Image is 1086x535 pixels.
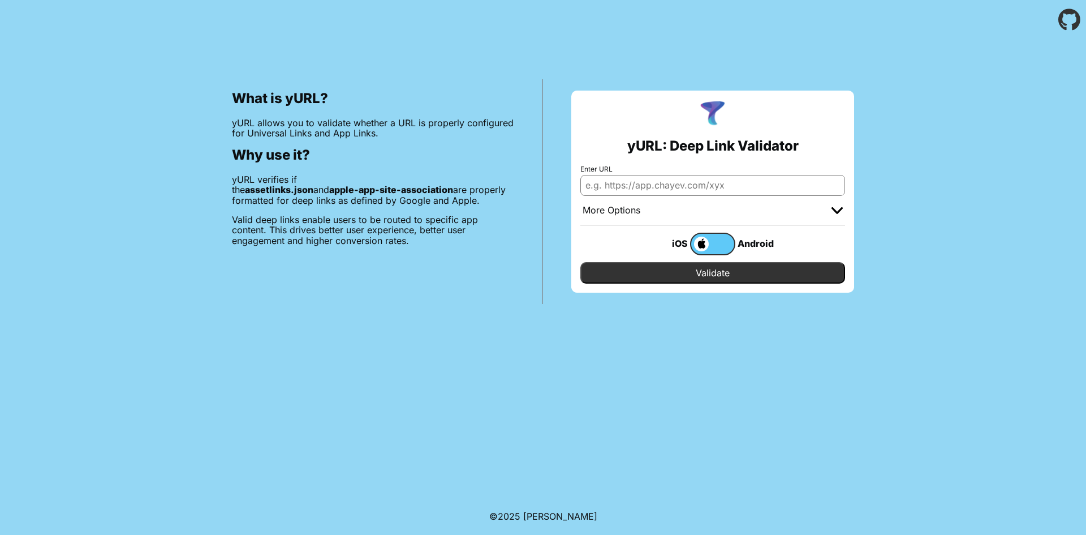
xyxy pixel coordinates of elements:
[583,205,640,216] div: More Options
[232,118,514,139] p: yURL allows you to validate whether a URL is properly configured for Universal Links and App Links.
[698,100,727,129] img: yURL Logo
[232,91,514,106] h2: What is yURL?
[580,262,845,284] input: Validate
[232,147,514,163] h2: Why use it?
[735,236,781,251] div: Android
[523,511,597,522] a: Michael Ibragimchayev's Personal Site
[498,511,520,522] span: 2025
[580,175,845,195] input: e.g. https://app.chayev.com/xyx
[580,165,845,173] label: Enter URL
[645,236,690,251] div: iOS
[831,207,843,214] img: chevron
[232,215,514,246] p: Valid deep links enable users to be routed to specific app content. This drives better user exper...
[232,174,514,206] p: yURL verifies if the and are properly formatted for deep links as defined by Google and Apple.
[489,498,597,535] footer: ©
[627,138,799,154] h2: yURL: Deep Link Validator
[329,184,453,195] b: apple-app-site-association
[245,184,313,195] b: assetlinks.json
